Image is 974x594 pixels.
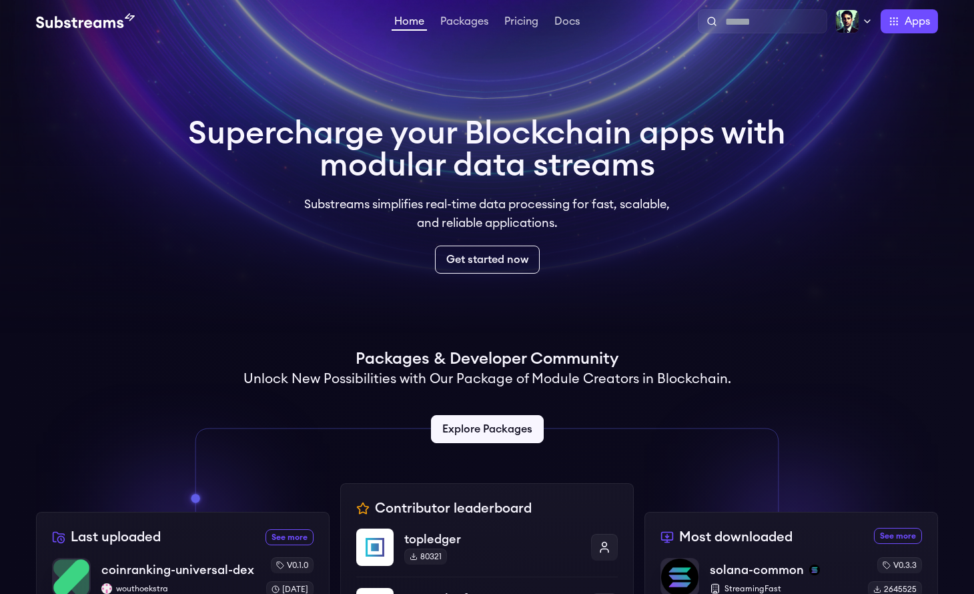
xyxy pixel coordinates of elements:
img: topledger [356,529,394,566]
p: StreamingFast [710,583,857,594]
a: See more most downloaded packages [874,528,922,544]
h1: Supercharge your Blockchain apps with modular data streams [188,117,786,182]
h1: Packages & Developer Community [356,348,618,370]
p: solana-common [710,561,804,579]
img: Substream's logo [36,13,135,29]
a: See more recently uploaded packages [266,529,314,545]
a: Get started now [435,246,540,274]
img: solana [809,565,820,575]
a: Pricing [502,16,541,29]
div: v0.3.3 [877,557,922,573]
a: Explore Packages [431,415,544,443]
div: 80321 [404,549,447,565]
p: Substreams simplifies real-time data processing for fast, scalable, and reliable applications. [295,195,679,232]
p: wouthoekstra [101,583,256,594]
div: v0.1.0 [271,557,314,573]
a: Packages [438,16,491,29]
p: coinranking-universal-dex [101,561,254,579]
span: Apps [905,13,930,29]
a: Docs [552,16,582,29]
h2: Unlock New Possibilities with Our Package of Module Creators in Blockchain. [243,370,731,388]
p: topledger [404,530,580,549]
a: topledgertopledger80321 [356,529,618,577]
img: Profile [835,9,859,33]
img: wouthoekstra [101,583,112,594]
a: Home [392,16,427,31]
